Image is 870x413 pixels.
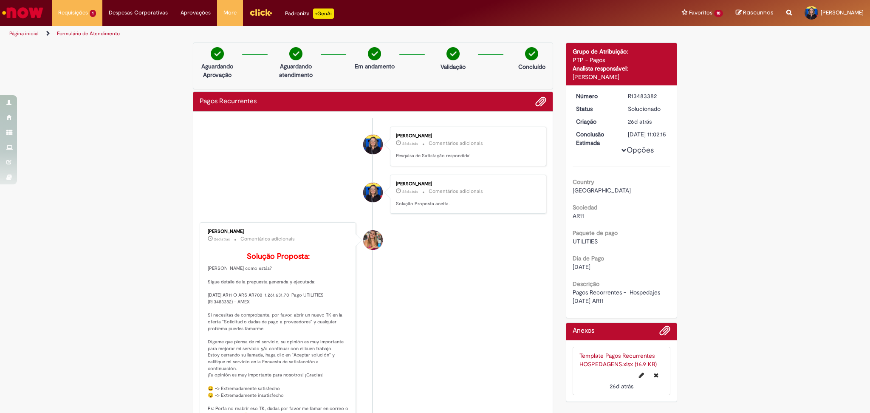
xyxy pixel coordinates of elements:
p: Concluído [518,62,545,71]
b: Paquete de pago [573,229,618,237]
p: Aguardando Aprovação [197,62,238,79]
span: Favoritos [689,8,712,17]
span: [PERSON_NAME] [821,9,864,16]
small: Comentários adicionais [240,235,295,243]
div: PTP - Pagos [573,56,671,64]
dt: Criação [570,117,622,126]
span: UTILITIES [573,238,598,245]
div: R13483382 [628,92,667,100]
dt: Número [570,92,622,100]
p: +GenAi [313,8,334,19]
time: 05/09/2025 11:02:05 [402,189,418,194]
h2: Pagos Recurrentes Histórico de tíquete [200,98,257,105]
div: [PERSON_NAME] [396,133,537,139]
span: 1 [90,10,96,17]
small: Comentários adicionais [429,188,483,195]
span: Despesas Corporativas [109,8,168,17]
a: Formulário de Atendimento [57,30,120,37]
b: Country [573,178,594,186]
span: Rascunhos [743,8,774,17]
time: 05/09/2025 10:59:50 [214,237,230,242]
button: Adicionar anexos [659,325,670,340]
span: [GEOGRAPHIC_DATA] [573,187,631,194]
span: 26d atrás [402,189,418,194]
a: Template Pagos Recurrentes HOSPEDAGENS.xlsx (16.9 KB) [579,352,657,368]
div: 05/09/2025 08:16:13 [628,117,667,126]
span: AR11 [573,212,584,220]
span: 26d atrás [402,141,418,146]
div: Padroniza [285,8,334,19]
img: check-circle-green.png [211,47,224,60]
dt: Conclusão Estimada [570,130,622,147]
span: 10 [714,10,723,17]
img: check-circle-green.png [368,47,381,60]
b: Sociedad [573,204,597,211]
div: Leticia Dutra Antonio [363,135,383,154]
button: Excluir Template Pagos Recurrentes HOSPEDAGENS.xlsx [649,368,664,382]
img: check-circle-green.png [525,47,538,60]
div: Grupo de Atribuição: [573,47,671,56]
div: Solucionado [628,105,667,113]
p: Solução Proposta aceita. [396,201,537,207]
span: Requisições [58,8,88,17]
button: Adicionar anexos [535,96,546,107]
div: Leticia Dutra Antonio [363,183,383,202]
time: 05/09/2025 11:04:48 [402,141,418,146]
a: Página inicial [9,30,39,37]
img: click_logo_yellow_360x200.png [249,6,272,19]
p: Aguardando atendimento [275,62,316,79]
div: Elizabeth Cristina De Moraes [363,230,383,250]
div: [PERSON_NAME] [208,229,349,234]
img: check-circle-green.png [446,47,460,60]
dt: Status [570,105,622,113]
a: Rascunhos [736,9,774,17]
span: Pagos Recorrentes - Hospedajes [DATE] AR11 [573,289,662,305]
ul: Trilhas de página [6,26,573,42]
p: Pesquisa de Satisfação respondida! [396,153,537,159]
h2: Anexos [573,327,594,335]
small: Comentários adicionais [429,140,483,147]
p: Em andamento [355,62,395,71]
span: 26d atrás [628,118,652,125]
button: Editar nome de arquivo Template Pagos Recurrentes HOSPEDAGENS.xlsx [634,368,649,382]
div: Analista responsável: [573,64,671,73]
div: [PERSON_NAME] [396,181,537,187]
p: Validação [441,62,466,71]
span: More [223,8,237,17]
time: 05/09/2025 08:15:39 [610,382,633,390]
span: 26d atrás [610,382,633,390]
span: Aprovações [181,8,211,17]
b: Descrição [573,280,599,288]
div: [DATE] 11:02:15 [628,130,667,139]
div: [PERSON_NAME] [573,73,671,81]
b: Solução Proposta: [247,252,310,261]
time: 05/09/2025 08:16:13 [628,118,652,125]
b: Dia de Pago [573,255,604,262]
span: 26d atrás [214,237,230,242]
img: ServiceNow [1,4,45,21]
img: check-circle-green.png [289,47,302,60]
span: [DATE] [573,263,590,271]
